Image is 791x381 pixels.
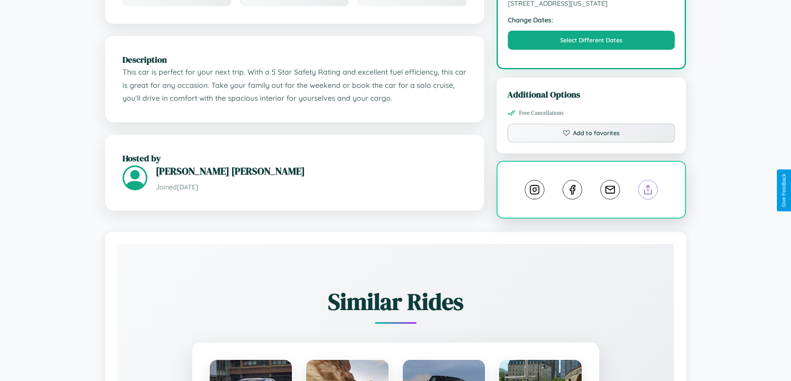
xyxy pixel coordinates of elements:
[122,152,467,164] h2: Hosted by
[156,181,467,193] p: Joined [DATE]
[519,109,564,116] span: Free Cancellations
[508,31,675,50] button: Select Different Dates
[156,164,467,178] h3: [PERSON_NAME] [PERSON_NAME]
[122,66,467,105] p: This car is perfect for your next trip. With a 5 Star Safety Rating and excellent fuel efficiency...
[781,174,787,207] div: Give Feedback
[147,286,645,318] h2: Similar Rides
[507,124,676,143] button: Add to favorites
[508,16,675,24] strong: Change Dates:
[122,53,467,66] h2: Description
[507,88,676,100] h3: Additional Options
